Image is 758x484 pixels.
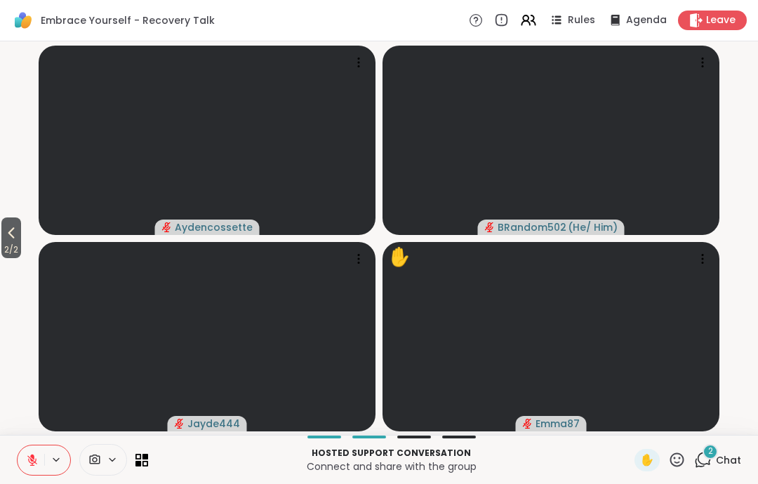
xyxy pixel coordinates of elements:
[388,243,411,271] div: ✋
[568,13,595,27] span: Rules
[11,8,35,32] img: ShareWell Logomark
[716,453,741,467] span: Chat
[1,241,21,258] span: 2 / 2
[175,419,185,429] span: audio-muted
[162,222,172,232] span: audio-muted
[41,13,215,27] span: Embrace Yourself - Recovery Talk
[706,13,736,27] span: Leave
[485,222,495,232] span: audio-muted
[1,217,21,258] button: 2/2
[187,417,240,431] span: Jayde444
[626,13,667,27] span: Agenda
[157,459,626,473] p: Connect and share with the group
[536,417,580,431] span: Emma87
[523,419,533,429] span: audio-muted
[157,447,626,459] p: Hosted support conversation
[175,220,253,234] span: Aydencossette
[568,220,618,234] span: ( He/ Him )
[640,452,654,469] span: ✋
[708,445,713,457] span: 2
[498,220,566,234] span: BRandom502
